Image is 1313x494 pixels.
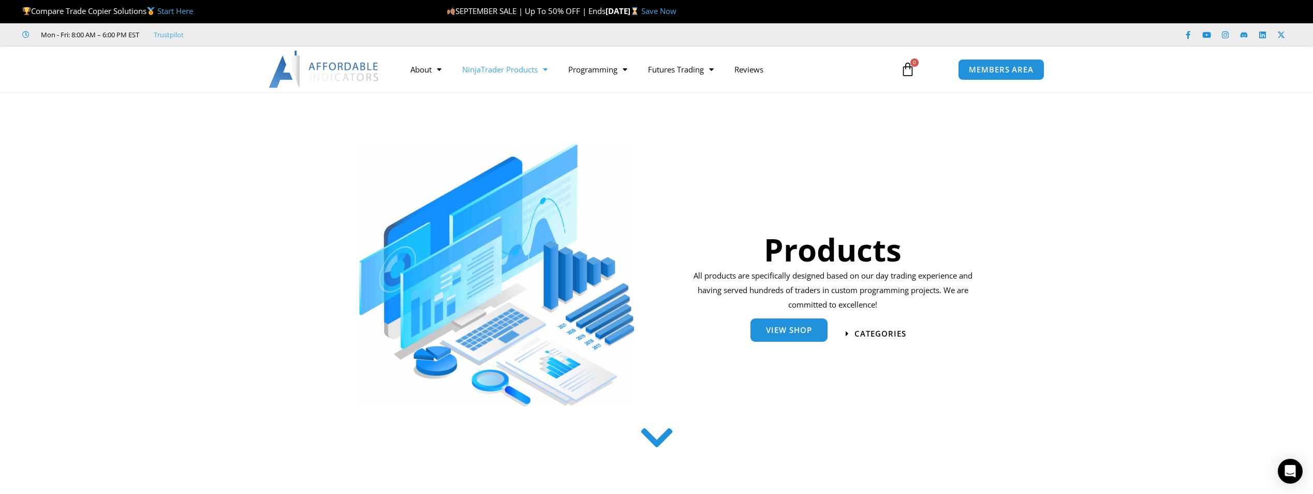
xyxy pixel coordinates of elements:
[447,6,606,16] span: SEPTEMBER SALE | Up To 50% OFF | Ends
[38,28,139,41] span: Mon - Fri: 8:00 AM – 6:00 PM EST
[147,7,155,15] img: 🥇
[690,228,976,271] h1: Products
[641,6,676,16] a: Save Now
[854,330,906,338] span: categories
[22,6,193,16] span: Compare Trade Copier Solutions
[846,330,906,338] a: categories
[631,7,639,15] img: ⌛
[154,28,184,41] a: Trustpilot
[452,57,558,81] a: NinjaTrader Products
[558,57,638,81] a: Programming
[724,57,774,81] a: Reviews
[969,66,1034,74] span: MEMBERS AREA
[400,57,889,81] nav: Menu
[157,6,193,16] a: Start Here
[447,7,455,15] img: 🍂
[958,59,1044,80] a: MEMBERS AREA
[23,7,31,15] img: 🏆
[1278,459,1303,484] div: Open Intercom Messenger
[885,54,931,84] a: 0
[359,144,634,406] img: ProductsSection scaled | Affordable Indicators – NinjaTrader
[606,6,641,16] strong: [DATE]
[638,57,724,81] a: Futures Trading
[750,318,828,342] a: View Shop
[690,269,976,312] p: All products are specifically designed based on our day trading experience and having served hund...
[400,57,452,81] a: About
[910,59,919,67] span: 0
[766,326,812,334] span: View Shop
[269,51,380,88] img: LogoAI | Affordable Indicators – NinjaTrader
